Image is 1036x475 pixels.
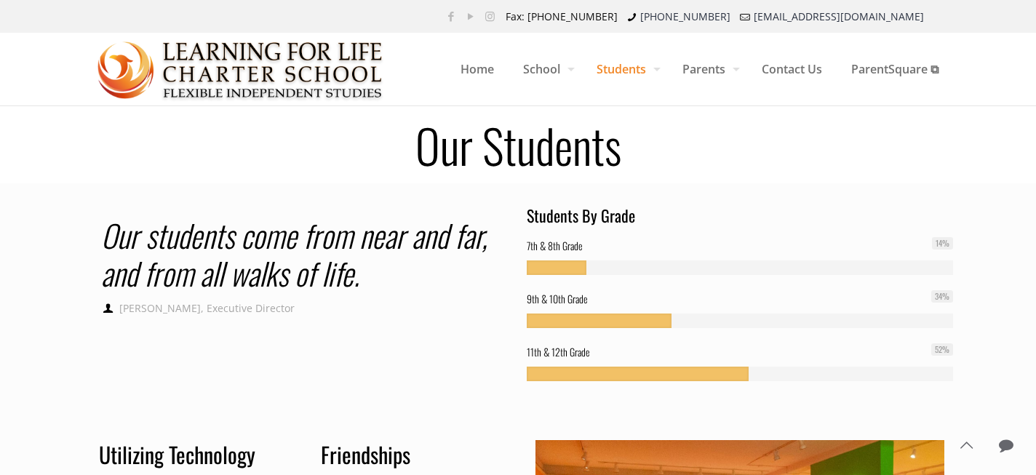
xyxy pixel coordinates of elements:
a: Friendships [321,438,410,471]
span: ParentSquare ⧉ [837,47,953,91]
span: Parents [668,47,747,91]
i: mail [738,9,752,23]
span: Home [446,47,509,91]
h1: Our Students [74,121,962,168]
img: Our Students [97,33,383,106]
a: Contact Us [747,33,837,105]
a: Students [582,33,668,105]
i: author [101,301,116,315]
a: Back to top icon [951,430,981,460]
span: 52 [931,343,953,356]
a: Utilizing Technology [99,438,255,471]
a: [PHONE_NUMBER] [640,9,730,23]
i: phone [625,9,639,23]
a: Facebook icon [443,9,458,23]
h6: 9th & 10th Grade [527,290,953,308]
span: Students [582,47,668,91]
h2: Our students come from near and far, and from all walks of life. [101,216,509,292]
span: 14 [932,237,953,250]
em: % [942,343,949,355]
a: Parents [668,33,747,105]
a: Home [446,33,509,105]
span: [PERSON_NAME], Executive Director [119,301,295,315]
a: Instagram icon [482,9,498,23]
h4: Students By Grade [527,205,953,225]
span: Contact Us [747,47,837,91]
a: School [509,33,582,105]
em: % [942,290,949,302]
h6: 11th & 12th Grade [527,343,953,362]
span: 34 [931,290,953,303]
span: School [509,47,582,91]
a: YouTube icon [463,9,478,23]
a: [EMAIL_ADDRESS][DOMAIN_NAME] [754,9,924,23]
em: % [942,237,949,249]
a: ParentSquare ⧉ [837,33,953,105]
h6: 7th & 8th Grade [527,236,953,255]
a: Learning for Life Charter School [97,33,383,105]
